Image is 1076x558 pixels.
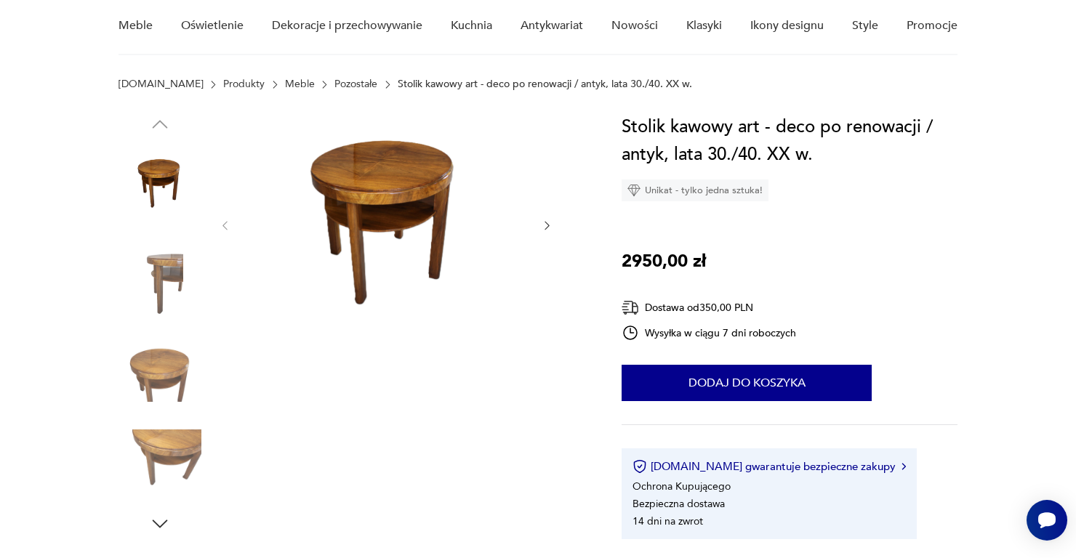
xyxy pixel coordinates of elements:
[627,184,641,197] img: Ikona diamentu
[622,248,706,275] p: 2950,00 zł
[398,78,692,90] p: Stolik kawowy art - deco po renowacji / antyk, lata 30./40. XX w.
[223,78,265,90] a: Produkty
[119,142,201,225] img: Zdjęcie produktu Stolik kawowy art - deco po renowacji / antyk, lata 30./40. XX w.
[622,179,768,201] div: Unikat - tylko jedna sztuka!
[119,328,201,411] img: Zdjęcie produktu Stolik kawowy art - deco po renowacji / antyk, lata 30./40. XX w.
[622,299,639,317] img: Ikona dostawy
[285,78,315,90] a: Meble
[622,113,957,169] h1: Stolik kawowy art - deco po renowacji / antyk, lata 30./40. XX w.
[119,235,201,318] img: Zdjęcie produktu Stolik kawowy art - deco po renowacji / antyk, lata 30./40. XX w.
[1027,500,1067,541] iframe: Smartsupp widget button
[633,459,905,474] button: [DOMAIN_NAME] gwarantuje bezpieczne zakupy
[633,459,647,474] img: Ikona certyfikatu
[902,463,906,470] img: Ikona strzałki w prawo
[119,421,201,504] img: Zdjęcie produktu Stolik kawowy art - deco po renowacji / antyk, lata 30./40. XX w.
[622,324,796,341] div: Wysyłka w ciągu 7 dni roboczych
[633,480,731,493] li: Ochrona Kupującego
[119,78,204,90] a: [DOMAIN_NAME]
[246,113,526,335] img: Zdjęcie produktu Stolik kawowy art - deco po renowacji / antyk, lata 30./40. XX w.
[334,78,377,90] a: Pozostałe
[622,299,796,317] div: Dostawa od 350,00 PLN
[622,365,872,401] button: Dodaj do koszyka
[633,514,703,528] li: 14 dni na zwrot
[633,497,725,511] li: Bezpieczna dostawa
